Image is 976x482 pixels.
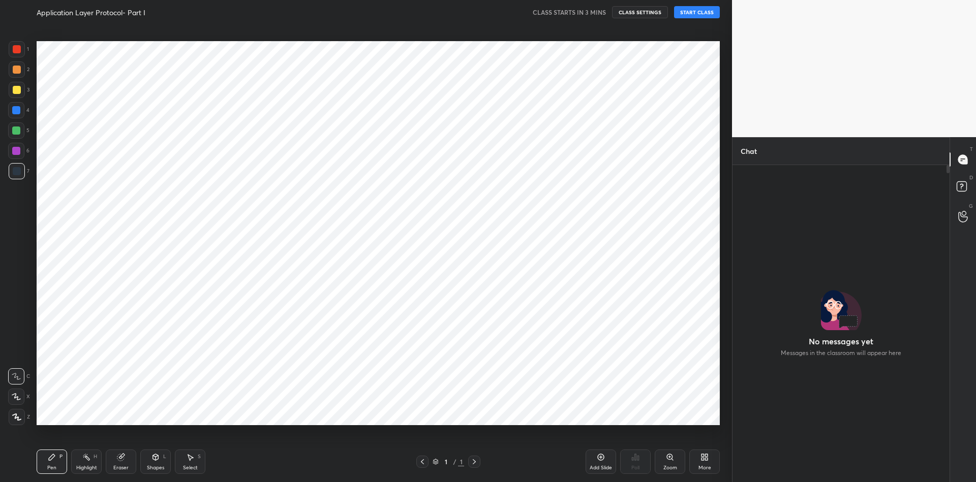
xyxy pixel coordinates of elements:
div: 1 [9,41,29,57]
div: 2 [9,61,29,78]
div: 1 [441,459,451,465]
div: 5 [8,122,29,139]
h5: CLASS STARTS IN 3 MINS [533,8,606,17]
button: START CLASS [674,6,720,18]
h4: Application Layer Protocol- Part I [37,8,145,17]
p: T [970,145,973,153]
div: Pen [47,465,56,470]
div: Z [9,409,30,425]
div: / [453,459,456,465]
div: Select [183,465,198,470]
button: CLASS SETTINGS [612,6,668,18]
div: 7 [9,163,29,179]
div: P [59,454,63,459]
div: 6 [8,143,29,159]
div: C [8,368,30,384]
div: 3 [9,82,29,98]
div: S [198,454,201,459]
div: Zoom [663,465,677,470]
p: G [969,202,973,210]
p: D [969,174,973,181]
div: Eraser [113,465,129,470]
div: H [94,454,97,459]
div: X [8,389,30,405]
p: Chat [733,138,765,165]
div: 4 [8,102,29,118]
div: Shapes [147,465,164,470]
div: Add Slide [590,465,612,470]
div: L [163,454,166,459]
div: Highlight [76,465,97,470]
div: More [698,465,711,470]
div: 1 [458,457,464,466]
